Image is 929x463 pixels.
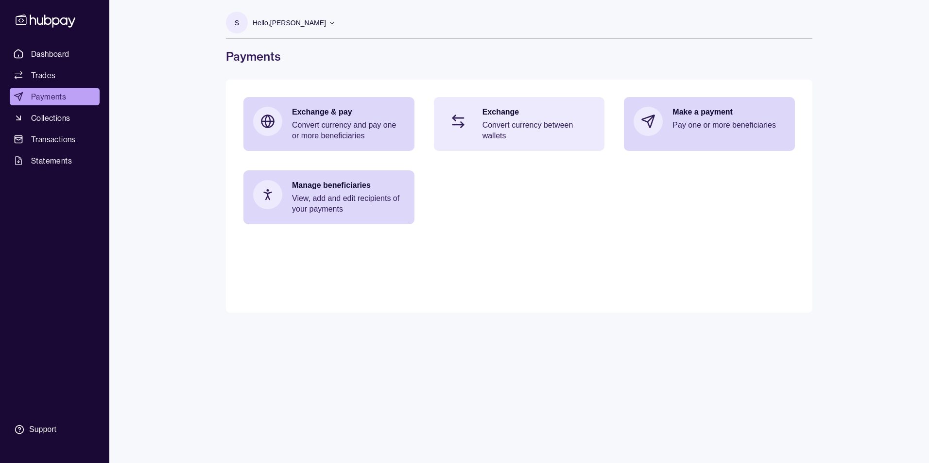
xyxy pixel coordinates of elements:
p: Convert currency between wallets [482,120,595,141]
a: Make a paymentPay one or more beneficiaries [624,97,795,146]
a: Collections [10,109,100,127]
span: Transactions [31,133,76,145]
p: Pay one or more beneficiaries [672,120,785,131]
span: Collections [31,112,70,124]
span: Dashboard [31,48,69,60]
a: Transactions [10,131,100,148]
p: Hello, [PERSON_NAME] [253,17,326,28]
p: View, add and edit recipients of your payments [292,193,405,215]
a: Dashboard [10,45,100,63]
span: Payments [31,91,66,102]
p: Make a payment [672,107,785,117]
h1: Payments [226,49,812,64]
a: Exchange & payConvert currency and pay one or more beneficiaries [243,97,414,151]
a: ExchangeConvert currency between wallets [434,97,605,151]
p: Exchange [482,107,595,117]
p: Manage beneficiaries [292,180,405,191]
a: Support [10,419,100,440]
p: Convert currency and pay one or more beneficiaries [292,120,405,141]
div: Support [29,424,56,435]
a: Payments [10,88,100,105]
a: Manage beneficiariesView, add and edit recipients of your payments [243,170,414,224]
span: Statements [31,155,72,166]
p: S [235,17,239,28]
p: Exchange & pay [292,107,405,117]
a: Statements [10,152,100,169]
span: Trades [31,69,55,81]
a: Trades [10,66,100,84]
